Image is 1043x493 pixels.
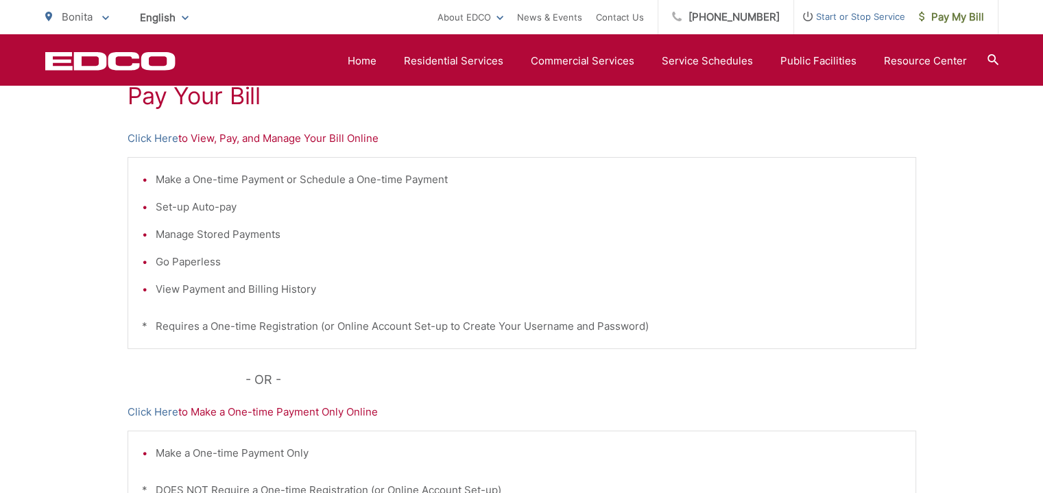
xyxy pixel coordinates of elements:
[156,171,902,188] li: Make a One-time Payment or Schedule a One-time Payment
[128,404,178,420] a: Click Here
[128,404,916,420] p: to Make a One-time Payment Only Online
[156,281,902,298] li: View Payment and Billing History
[156,199,902,215] li: Set-up Auto-pay
[128,130,178,147] a: Click Here
[128,130,916,147] p: to View, Pay, and Manage Your Bill Online
[245,370,916,390] p: - OR -
[142,318,902,335] p: * Requires a One-time Registration (or Online Account Set-up to Create Your Username and Password)
[348,53,376,69] a: Home
[156,254,902,270] li: Go Paperless
[517,9,582,25] a: News & Events
[884,53,967,69] a: Resource Center
[62,10,93,23] span: Bonita
[156,226,902,243] li: Manage Stored Payments
[437,9,503,25] a: About EDCO
[128,82,916,110] h1: Pay Your Bill
[45,51,176,71] a: EDCD logo. Return to the homepage.
[404,53,503,69] a: Residential Services
[130,5,199,29] span: English
[531,53,634,69] a: Commercial Services
[156,445,902,461] li: Make a One-time Payment Only
[662,53,753,69] a: Service Schedules
[919,9,984,25] span: Pay My Bill
[596,9,644,25] a: Contact Us
[780,53,856,69] a: Public Facilities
